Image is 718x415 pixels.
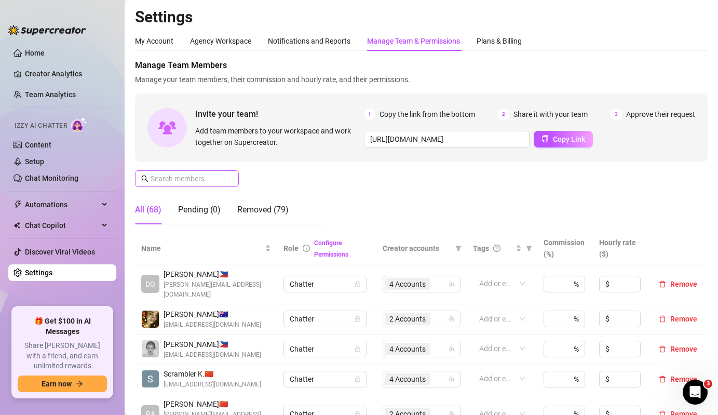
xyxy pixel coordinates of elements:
span: 🎁 Get $100 in AI Messages [18,316,107,337]
span: 3 [704,380,712,388]
span: [EMAIL_ADDRESS][DOMAIN_NAME] [164,380,261,390]
span: 1 [364,109,375,120]
span: Remove [670,375,697,383]
a: Configure Permissions [314,239,348,258]
span: [PERSON_NAME] 🇦🇺 [164,309,261,320]
button: Remove [655,313,701,325]
span: [PERSON_NAME] 🇵🇭 [164,339,261,350]
th: Name [135,233,277,264]
span: Name [141,243,263,254]
a: Home [25,49,45,57]
span: Chatter [290,371,360,387]
div: Manage Team & Permissions [367,35,460,47]
span: 2 Accounts [385,313,430,325]
span: Tags [473,243,489,254]
a: Chat Monitoring [25,174,78,182]
span: 4 Accounts [385,278,430,290]
span: info-circle [303,245,310,252]
span: Remove [670,315,697,323]
span: filter [524,240,534,256]
span: Approve their request [626,109,695,120]
span: filter [453,240,464,256]
img: AI Chatter [71,117,87,132]
span: 4 Accounts [385,373,430,385]
span: Chatter [290,341,360,357]
span: 4 Accounts [389,278,426,290]
span: Remove [670,280,697,288]
span: Share it with your team [513,109,588,120]
img: Scrambler Kawi [142,370,159,387]
th: Commission (%) [537,233,593,264]
span: team [449,346,455,352]
span: 4 Accounts [389,343,426,355]
span: Creator accounts [383,243,451,254]
span: lock [355,281,361,287]
h2: Settings [135,7,708,27]
span: delete [659,376,666,383]
span: arrow-right [76,380,83,387]
span: filter [455,245,462,251]
span: Share [PERSON_NAME] with a friend, and earn unlimited rewards [18,341,107,371]
span: Scrambler K. 🇨🇳 [164,368,261,380]
span: 3 [611,109,622,120]
span: Remove [670,345,697,353]
img: logo-BBDzfeDw.svg [8,25,86,35]
span: delete [659,315,666,323]
span: Izzy AI Chatter [15,121,67,131]
span: DO [145,278,155,290]
span: Add team members to your workspace and work together on Supercreator. [195,125,360,148]
span: [PERSON_NAME] 🇨🇳 [164,398,271,410]
button: Earn nowarrow-right [18,376,107,392]
div: Notifications and Reports [268,35,350,47]
span: [EMAIL_ADDRESS][DOMAIN_NAME] [164,350,261,360]
span: lock [355,316,361,322]
div: Removed (79) [237,204,289,216]
span: filter [526,245,532,251]
button: Copy Link [534,131,593,148]
div: Plans & Billing [477,35,522,47]
span: Chat Copilot [25,217,99,234]
span: Manage Team Members [135,59,708,72]
span: 4 Accounts [389,373,426,385]
span: question-circle [493,245,500,252]
th: Hourly rate ($) [593,233,648,264]
a: Setup [25,157,44,166]
a: Discover Viral Videos [25,248,95,256]
span: Copy Link [553,135,585,143]
a: Creator Analytics [25,65,108,82]
span: team [449,376,455,382]
img: Audrey Elaine [142,340,159,357]
span: Copy the link from the bottom [380,109,475,120]
span: delete [659,280,666,288]
a: Team Analytics [25,90,76,99]
span: delete [659,345,666,353]
div: All (68) [135,204,161,216]
span: copy [541,135,549,142]
button: Remove [655,373,701,385]
span: [PERSON_NAME] 🇵🇭 [164,269,271,280]
span: Role [283,244,299,252]
span: team [449,281,455,287]
span: 2 Accounts [389,313,426,325]
span: search [141,175,148,182]
span: lock [355,376,361,382]
span: [EMAIL_ADDRESS][DOMAIN_NAME] [164,320,261,330]
span: Invite your team! [195,108,364,121]
span: lock [355,346,361,352]
button: Remove [655,343,701,355]
span: 2 [498,109,509,120]
div: Agency Workspace [190,35,251,47]
a: Content [25,141,51,149]
span: Automations [25,196,99,213]
span: Manage your team members, their commission and hourly rate, and their permissions. [135,74,708,85]
span: thunderbolt [13,200,22,209]
span: Chatter [290,311,360,327]
span: Chatter [290,276,360,292]
div: Pending (0) [178,204,221,216]
img: deia jane boiser [142,311,159,328]
span: team [449,316,455,322]
button: Remove [655,278,701,290]
span: [PERSON_NAME][EMAIL_ADDRESS][DOMAIN_NAME] [164,280,271,300]
img: Chat Copilot [13,222,20,229]
span: Earn now [42,380,72,388]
